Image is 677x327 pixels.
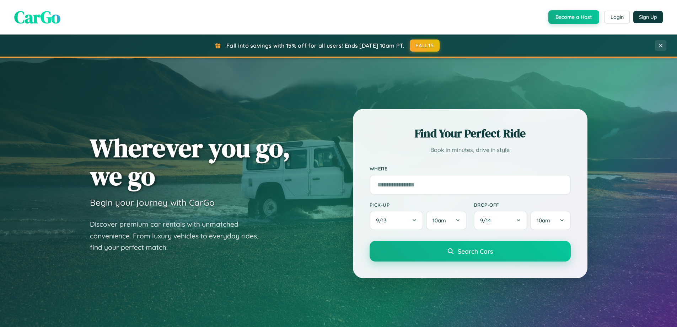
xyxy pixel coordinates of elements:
[474,202,571,208] label: Drop-off
[548,10,599,24] button: Become a Host
[458,247,493,255] span: Search Cars
[14,5,60,29] span: CarGo
[480,217,494,224] span: 9 / 14
[537,217,550,224] span: 10am
[426,211,466,230] button: 10am
[90,197,215,208] h3: Begin your journey with CarGo
[530,211,570,230] button: 10am
[376,217,390,224] span: 9 / 13
[370,166,571,172] label: Where
[90,134,290,190] h1: Wherever you go, we go
[370,145,571,155] p: Book in minutes, drive in style
[370,211,424,230] button: 9/13
[90,218,268,253] p: Discover premium car rentals with unmatched convenience. From luxury vehicles to everyday rides, ...
[605,11,630,23] button: Login
[474,211,528,230] button: 9/14
[410,39,440,52] button: FALL15
[432,217,446,224] span: 10am
[633,11,663,23] button: Sign Up
[370,126,571,141] h2: Find Your Perfect Ride
[226,42,404,49] span: Fall into savings with 15% off for all users! Ends [DATE] 10am PT.
[370,202,467,208] label: Pick-up
[370,241,571,262] button: Search Cars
